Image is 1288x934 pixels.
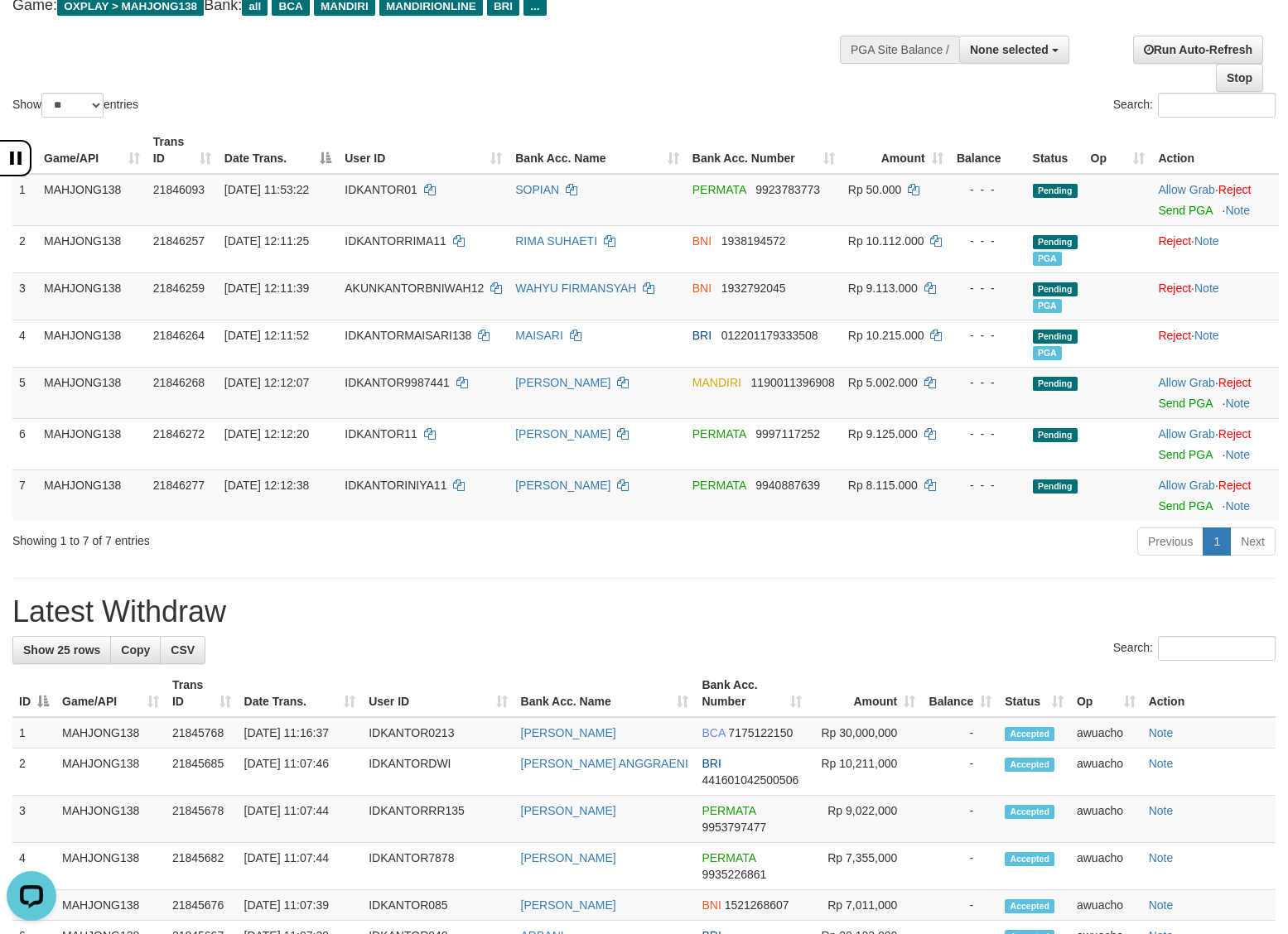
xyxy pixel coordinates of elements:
[1113,636,1276,661] label: Search:
[1070,843,1142,890] td: awuacho
[224,329,309,342] span: [DATE] 12:11:52
[1203,527,1231,556] a: 1
[166,749,238,796] td: 21845685
[1158,448,1212,461] a: Send PGA
[12,174,37,226] td: 1
[521,726,616,739] a: [PERSON_NAME]
[166,717,238,749] td: 21845768
[37,225,147,272] td: MAHJONG138
[959,36,1069,64] button: None selected
[848,234,924,248] span: Rp 10.112.000
[702,726,725,739] span: BCA
[1151,469,1279,521] td: ·
[957,181,1020,198] div: - - -
[1225,448,1250,461] a: Note
[922,796,998,843] td: -
[509,127,686,174] th: Bank Acc. Name: activate to sort column ascending
[166,890,238,921] td: 21845676
[1133,36,1263,64] a: Run Auto-Refresh
[848,183,902,196] span: Rp 50.000
[1194,282,1219,295] a: Note
[153,183,205,196] span: 21846093
[842,127,950,174] th: Amount: activate to sort column ascending
[515,183,559,196] a: SOPIAN
[7,7,56,56] button: Open LiveChat chat widget
[702,898,721,912] span: BNI
[224,479,309,492] span: [DATE] 12:12:38
[692,479,746,492] span: PERMATA
[55,796,166,843] td: MAHJONG138
[515,376,610,389] a: [PERSON_NAME]
[1070,890,1142,921] td: awuacho
[1158,93,1276,118] input: Search:
[1151,174,1279,226] td: ·
[37,174,147,226] td: MAHJONG138
[1151,272,1279,320] td: ·
[922,670,998,717] th: Balance: activate to sort column ascending
[998,670,1070,717] th: Status: activate to sort column ascending
[1158,282,1191,295] a: Reject
[1158,427,1218,441] span: ·
[345,329,471,342] span: IDKANTORMAISARI138
[345,427,417,441] span: IDKANTOR11
[755,183,820,196] span: Copy 9923783773 to clipboard
[848,427,918,441] span: Rp 9.125.000
[218,127,338,174] th: Date Trans.: activate to sort column descending
[238,796,363,843] td: [DATE] 11:07:44
[725,898,789,912] span: Copy 1521268607 to clipboard
[702,757,721,770] span: BRI
[1033,235,1078,249] span: Pending
[345,376,450,389] span: IDKANTOR9987441
[1005,758,1054,772] span: Accepted
[41,93,104,118] select: Showentries
[755,479,820,492] span: Copy 9940887639 to clipboard
[166,843,238,890] td: 21845682
[695,670,808,717] th: Bank Acc. Number: activate to sort column ascending
[1158,329,1191,342] a: Reject
[702,851,755,864] span: PERMATA
[147,127,218,174] th: Trans ID: activate to sort column ascending
[238,749,363,796] td: [DATE] 11:07:46
[515,427,610,441] a: [PERSON_NAME]
[1033,346,1062,360] span: PGA
[12,670,55,717] th: ID: activate to sort column descending
[23,643,100,657] span: Show 25 rows
[1033,377,1078,391] span: Pending
[362,890,514,921] td: IDKANTOR085
[848,376,918,389] span: Rp 5.002.000
[1158,183,1214,196] a: Allow Grab
[1194,234,1219,248] a: Note
[1033,428,1078,442] span: Pending
[1070,717,1142,749] td: awuacho
[848,282,918,295] span: Rp 9.113.000
[1149,757,1174,770] a: Note
[1005,899,1054,913] span: Accepted
[692,329,712,342] span: BRI
[922,749,998,796] td: -
[12,93,138,118] label: Show entries
[345,479,446,492] span: IDKANTORINIYA11
[12,595,1276,628] h1: Latest Withdraw
[55,843,166,890] td: MAHJONG138
[12,843,55,890] td: 4
[957,327,1020,344] div: - - -
[37,418,147,469] td: MAHJONG138
[224,234,309,248] span: [DATE] 12:11:25
[153,427,205,441] span: 21846272
[702,773,798,787] span: Copy 441601042500506 to clipboard
[808,796,922,843] td: Rp 9,022,000
[238,717,363,749] td: [DATE] 11:16:37
[1151,367,1279,418] td: ·
[1033,479,1078,493] span: Pending
[702,821,766,834] span: Copy 9953797477 to clipboard
[957,233,1020,249] div: - - -
[957,477,1020,493] div: - - -
[1151,225,1279,272] td: ·
[515,329,563,342] a: MAISARI
[153,479,205,492] span: 21846277
[1218,427,1252,441] a: Reject
[1070,749,1142,796] td: awuacho
[808,843,922,890] td: Rp 7,355,000
[751,376,835,389] span: Copy 1190011396908 to clipboard
[224,282,309,295] span: [DATE] 12:11:39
